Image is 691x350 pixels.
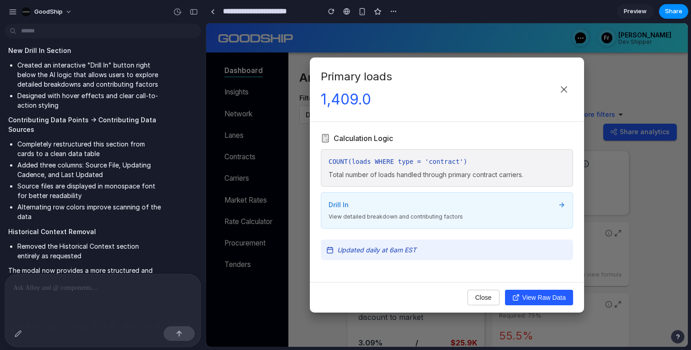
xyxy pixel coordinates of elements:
[17,60,161,89] li: Created an interactive "Drill In" button right below the AI logic that allows users to explore de...
[624,7,647,16] span: Preview
[8,228,96,235] strong: Historical Context Removal
[115,65,186,87] div: 1,409.0
[122,190,359,198] p: View detailed breakdown and contributing factors
[665,7,682,16] span: Share
[17,181,161,200] li: Source files are displayed in monospace font for better readability
[115,45,186,62] h2: Primary loads
[34,7,63,16] span: GoodShip
[17,91,161,110] li: Designed with hover effects and clear call-to-action styling
[8,116,156,133] strong: Contributing Data Points → Contributing Data Sources
[617,4,654,19] a: Preview
[17,139,161,158] li: Completely restructured this section from cards to a clean data table
[131,222,210,231] span: Updated daily at 6am EST
[18,5,77,19] button: GoodShip
[122,147,359,156] p: Total number of loads handled through primary contract carriers.
[122,134,359,143] code: COUNT(loads WHERE type = 'contract')
[17,241,161,261] li: Removed the Historical Context section entirely as requested
[17,160,161,179] li: Added three columns: Source File, Updating Cadence, and Last Updated
[8,266,161,323] p: The modal now provides a more structured and actionable view of KPI information, with the AI-gene...
[299,266,367,282] button: View Raw Data
[8,47,71,54] strong: New Drill In Section
[659,4,688,19] button: Share
[261,266,293,282] button: Close
[128,110,187,120] h3: Calculation Logic
[122,177,143,186] span: Drill In
[17,202,161,221] li: Alternating row colors improve scanning of the data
